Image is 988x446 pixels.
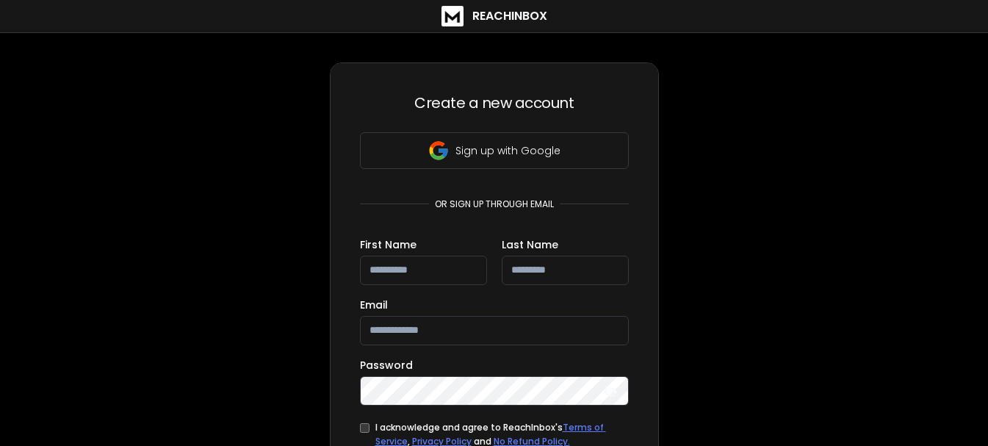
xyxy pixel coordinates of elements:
[360,300,388,310] label: Email
[360,93,629,113] h3: Create a new account
[360,240,417,250] label: First Name
[502,240,558,250] label: Last Name
[441,6,547,26] a: ReachInbox
[472,7,547,25] h1: ReachInbox
[441,6,464,26] img: logo
[429,198,560,210] p: or sign up through email
[360,132,629,169] button: Sign up with Google
[455,143,560,158] p: Sign up with Google
[360,360,413,370] label: Password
